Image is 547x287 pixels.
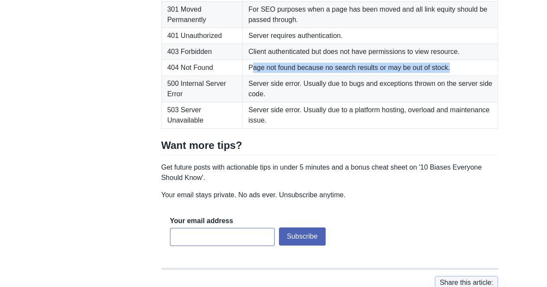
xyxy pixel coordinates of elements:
[243,44,498,60] td: Client authenticated but does not have permissions to view resource.
[161,76,243,102] td: 500 Internal Server Error
[161,162,499,183] p: Get future posts with actionable tips in under 5 minutes and a bonus cheat sheet on '10 Biases Ev...
[161,190,499,200] p: Your email stays private. No ads ever. Unsubscribe anytime.
[243,60,498,76] td: Page not found because no search results or may be out of stock.
[161,28,243,44] td: 401 Unauthorized
[279,227,326,246] button: Subscribe
[243,28,498,44] td: Server requires authentication.
[161,60,243,76] td: 404 Not Found
[243,102,498,129] td: Server side error. Usually due to a platform hosting, overload and maintenance issue.
[161,2,243,28] td: 301 Moved Permanently
[161,102,243,129] td: 503 Server Unavailable
[161,139,499,155] h2: Want more tips?
[170,216,233,226] label: Your email address
[243,2,498,28] td: For SEO purposes when a page has been moved and all link equity should be passed through.
[243,76,498,102] td: Server side error. Usually due to bugs and exceptions thrown on the server side code.
[161,44,243,60] td: 403 Forbidden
